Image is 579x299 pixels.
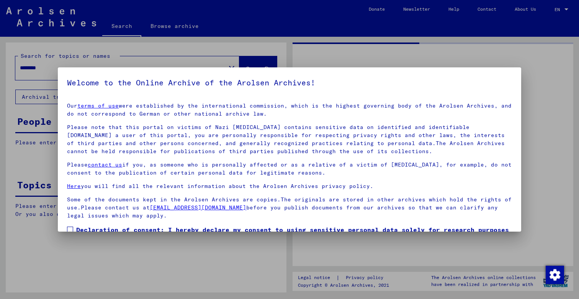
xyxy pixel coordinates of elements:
p: Our were established by the international commission, which is the highest governing body of the ... [67,102,512,118]
p: Please note that this portal on victims of Nazi [MEDICAL_DATA] contains sensitive data on identif... [67,123,512,155]
a: contact us [88,161,122,168]
div: Change consent [545,265,564,284]
p: you will find all the relevant information about the Arolsen Archives privacy policy. [67,182,512,190]
span: Declaration of consent: I hereby declare my consent to using sensitive personal data solely for r... [76,225,512,253]
p: Some of the documents kept in the Arolsen Archives are copies.The originals are stored in other a... [67,196,512,220]
p: Please if you, as someone who is personally affected or as a relative of a victim of [MEDICAL_DAT... [67,161,512,177]
a: terms of use [77,102,119,109]
h5: Welcome to the Online Archive of the Arolsen Archives! [67,77,512,89]
a: Here [67,183,81,190]
img: Change consent [546,266,564,284]
a: [EMAIL_ADDRESS][DOMAIN_NAME] [150,204,246,211]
